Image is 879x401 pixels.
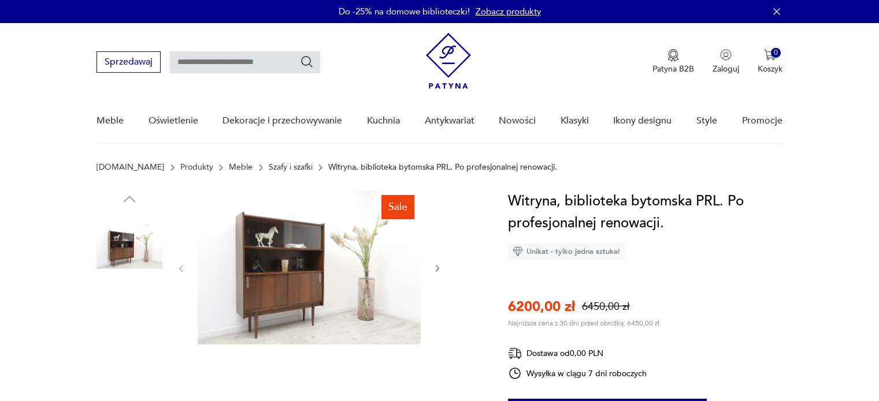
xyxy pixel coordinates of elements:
[582,299,629,314] p: 6450,00 zł
[180,163,213,172] a: Produkty
[508,243,625,260] div: Unikat - tylko jedna sztuka!
[508,346,522,361] img: Ikona dostawy
[696,99,717,143] a: Style
[508,190,782,234] h1: Witryna, biblioteka bytomska PRL. Po profesjonalnej renowacji.
[720,49,732,61] img: Ikonka użytkownika
[652,63,694,74] p: Patyna B2B
[229,163,253,172] a: Meble
[561,99,589,143] a: Klasyki
[425,99,474,143] a: Antykwariat
[742,99,782,143] a: Promocje
[328,163,557,172] p: Witryna, biblioteka bytomska PRL. Po profesjonalnej renowacji.
[613,99,672,143] a: Ikony designu
[97,213,162,279] img: Zdjęcie produktu Witryna, biblioteka bytomska PRL. Po profesjonalnej renowacji.
[339,6,470,17] p: Do -25% na domowe biblioteczki!
[222,99,342,143] a: Dekoracje i przechowywanie
[198,190,421,344] img: Zdjęcie produktu Witryna, biblioteka bytomska PRL. Po profesjonalnej renowacji.
[476,6,541,17] a: Zobacz produkty
[508,346,647,361] div: Dostawa od 0,00 PLN
[97,59,161,67] a: Sprzedawaj
[508,318,659,328] p: Najniższa cena z 30 dni przed obniżką: 6450,00 zł
[499,99,536,143] a: Nowości
[300,55,314,69] button: Szukaj
[713,49,739,74] button: Zaloguj
[269,163,313,172] a: Szafy i szafki
[97,51,161,73] button: Sprzedawaj
[652,49,694,74] button: Patyna B2B
[508,366,647,380] div: Wysyłka w ciągu 7 dni roboczych
[97,99,124,143] a: Meble
[758,49,782,74] button: 0Koszyk
[771,48,781,58] div: 0
[758,63,782,74] p: Koszyk
[149,99,198,143] a: Oświetlenie
[508,297,575,316] p: 6200,00 zł
[367,99,400,143] a: Kuchnia
[97,287,162,353] img: Zdjęcie produktu Witryna, biblioteka bytomska PRL. Po profesjonalnej renowacji.
[713,63,739,74] p: Zaloguj
[381,195,414,219] div: Sale
[652,49,694,74] a: Ikona medaluPatyna B2B
[667,49,679,62] img: Ikona medalu
[426,33,471,89] img: Patyna - sklep z meblami i dekoracjami vintage
[513,246,523,257] img: Ikona diamentu
[97,163,164,172] a: [DOMAIN_NAME]
[764,49,776,61] img: Ikona koszyka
